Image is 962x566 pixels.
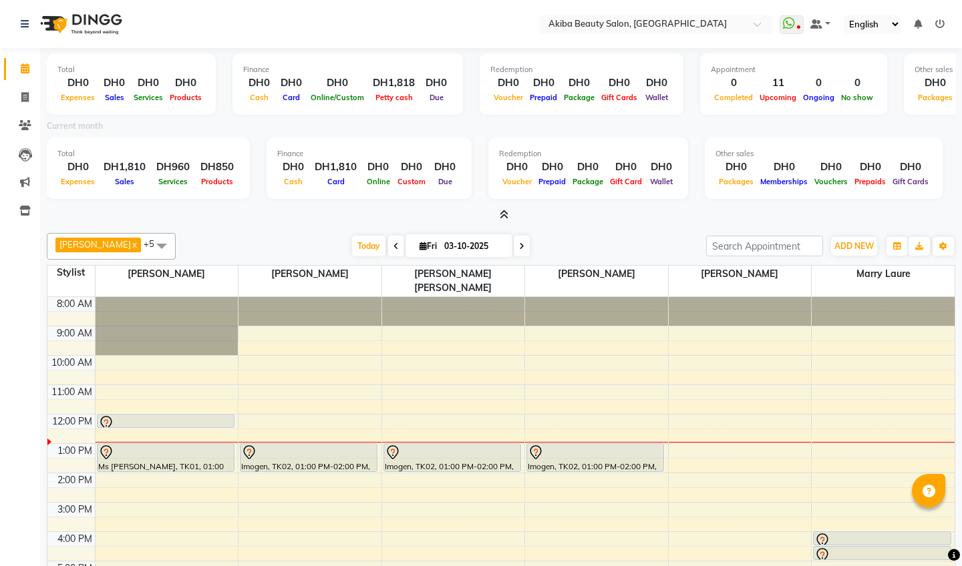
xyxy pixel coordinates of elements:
span: Packages [715,177,757,186]
div: DH0 [641,75,673,91]
div: 9:00 AM [54,326,95,340]
span: Memberships [757,177,811,186]
div: DH0 [166,75,205,91]
div: DH1,818 [367,75,420,91]
span: Voucher [499,177,535,186]
span: [PERSON_NAME] [96,266,238,282]
div: DH0 [499,160,535,175]
div: DH0 [889,160,932,175]
span: Services [155,177,191,186]
div: DH0 [851,160,889,175]
div: DH0 [526,75,560,91]
div: Finance [277,148,461,160]
div: DH0 [757,160,811,175]
div: 2:00 PM [55,473,95,487]
span: Gift Cards [889,177,932,186]
div: DH0 [57,75,98,91]
div: Total [57,148,239,160]
span: ADD NEW [834,241,874,251]
span: Products [198,177,236,186]
div: DH0 [277,160,309,175]
span: Fri [416,241,440,251]
div: DH0 [915,75,956,91]
span: No show [838,93,876,102]
div: Appointment [711,64,876,75]
div: 0 [838,75,876,91]
span: Wallet [642,93,671,102]
div: Stylist [47,266,95,280]
span: Sales [102,93,128,102]
iframe: chat widget [906,513,949,553]
span: Cash [247,93,272,102]
div: 3:00 PM [55,503,95,517]
div: 8:00 AM [54,297,95,311]
span: Package [569,177,607,186]
div: DH0 [607,160,645,175]
span: [PERSON_NAME] [PERSON_NAME] [382,266,525,296]
div: DH0 [811,160,851,175]
div: 11 [756,75,800,91]
button: ADD NEW [831,237,877,256]
div: Imogen, TK02, 01:00 PM-02:00 PM, Gelish Manicure [527,444,663,471]
span: Prepaid [535,177,569,186]
input: 2025-10-03 [440,236,507,256]
span: +5 [144,238,164,249]
span: Ongoing [800,93,838,102]
div: [PERSON_NAME], TK03, 04:00 PM-04:30 PM, Single braids removal from [814,532,951,545]
span: Gift Cards [598,93,641,102]
div: DH0 [535,160,569,175]
div: Redemption [499,148,677,160]
div: DH0 [307,75,367,91]
div: DH0 [598,75,641,91]
div: DH1,810 [98,160,151,175]
div: DH0 [715,160,757,175]
span: Vouchers [811,177,851,186]
label: Current month [47,120,103,132]
div: Redemption [490,64,673,75]
div: Ms [PERSON_NAME], TK01, 01:00 PM-02:00 PM, Classic Eyelashes [98,444,234,471]
span: Online [363,177,393,186]
div: 0 [711,75,756,91]
span: Wallet [647,177,676,186]
span: [PERSON_NAME] [669,266,812,282]
img: logo [34,5,126,43]
div: Imogen, TK02, 01:00 PM-02:00 PM, Wig wash and style [240,444,377,471]
div: 4:00 PM [55,532,95,546]
span: Today [352,236,385,256]
div: DH0 [429,160,461,175]
div: DH1,810 [309,160,362,175]
span: Services [130,93,166,102]
span: Due [435,177,456,186]
span: Gift Card [607,177,645,186]
input: Search Appointment [706,236,823,256]
div: [PERSON_NAME], TK03, 04:30 PM-05:00 PM, Wash and blow dry [814,547,951,559]
span: Prepaid [526,93,560,102]
div: DH0 [560,75,598,91]
span: [PERSON_NAME] [238,266,381,282]
span: Cash [281,177,306,186]
div: DH0 [98,75,130,91]
span: Card [324,177,348,186]
div: 1:00 PM [55,444,95,458]
a: x [131,239,137,250]
span: Expenses [57,177,98,186]
div: Total [57,64,205,75]
div: DH0 [243,75,275,91]
div: 11:00 AM [49,385,95,399]
div: DH0 [57,160,98,175]
div: DH0 [275,75,307,91]
div: DH0 [420,75,452,91]
span: Sales [112,177,138,186]
span: Due [426,93,447,102]
div: Imogen, TK02, 01:00 PM-02:00 PM, Gelish Pedicure [384,444,520,471]
span: [PERSON_NAME] [59,239,131,250]
div: 0 [800,75,838,91]
div: DH0 [362,160,394,175]
div: DH0 [490,75,526,91]
span: Expenses [57,93,98,102]
div: DH0 [394,160,429,175]
div: Other sales [715,148,932,160]
div: DH960 [151,160,195,175]
span: [PERSON_NAME] [525,266,668,282]
div: DH0 [130,75,166,91]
